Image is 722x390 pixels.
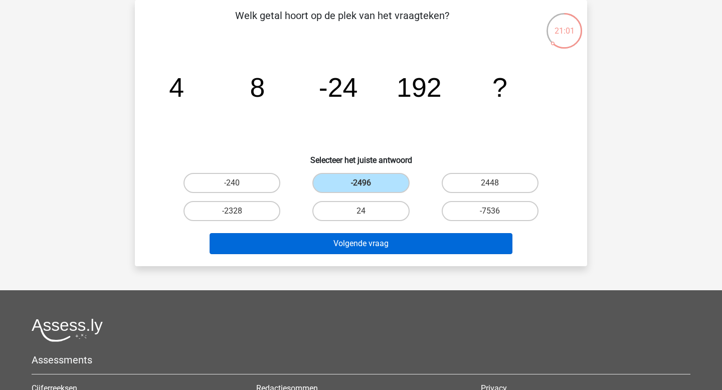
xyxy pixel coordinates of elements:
tspan: -24 [319,72,358,102]
button: Volgende vraag [210,233,513,254]
tspan: 8 [250,72,265,102]
label: -240 [184,173,280,193]
tspan: 4 [169,72,184,102]
label: -2496 [312,173,409,193]
div: 21:01 [546,12,583,37]
p: Welk getal hoort op de plek van het vraagteken? [151,8,533,38]
img: Assessly logo [32,318,103,342]
h6: Selecteer het juiste antwoord [151,147,571,165]
tspan: 192 [397,72,442,102]
label: -7536 [442,201,538,221]
h5: Assessments [32,354,690,366]
tspan: ? [492,72,507,102]
label: -2328 [184,201,280,221]
label: 2448 [442,173,538,193]
label: 24 [312,201,409,221]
